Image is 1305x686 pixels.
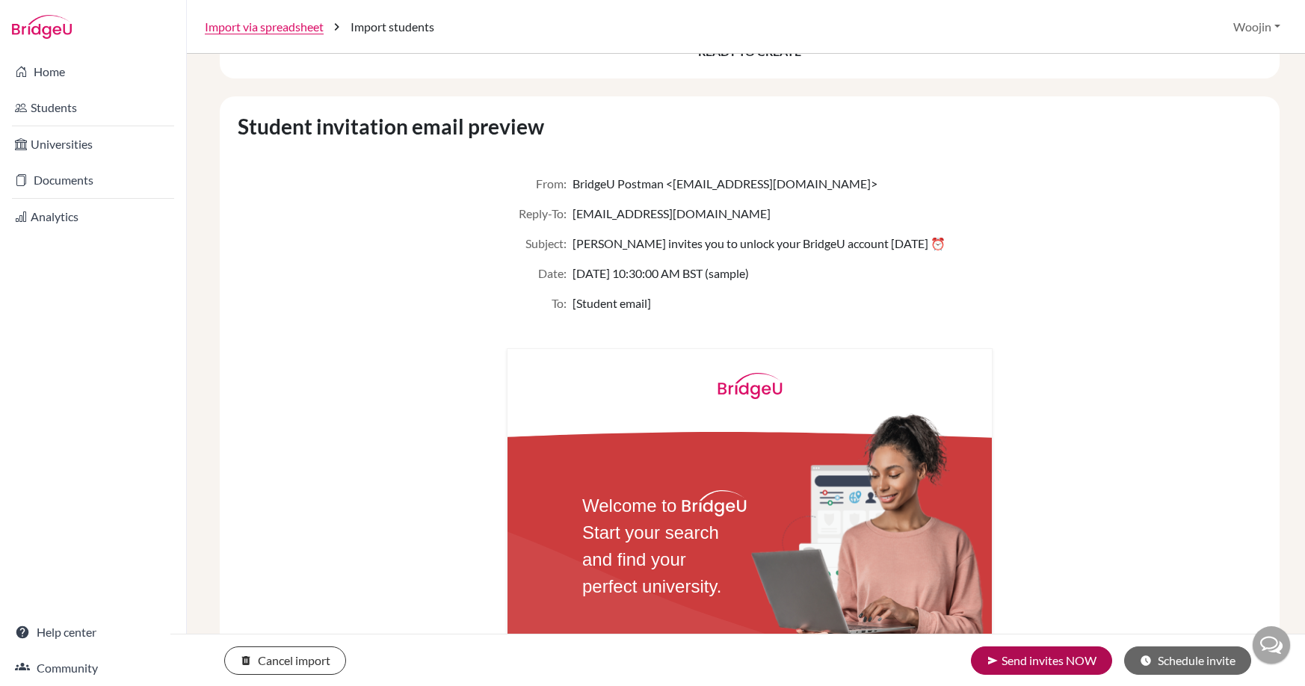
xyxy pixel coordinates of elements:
[3,653,183,683] a: Community
[507,411,992,671] img: Email red background
[582,492,742,600] h2: Welcome to Start your search and find your perfect university.
[240,655,252,667] i: delete
[3,93,183,123] a: Students
[718,373,783,399] img: BridgeU logo
[34,10,65,24] span: Help
[507,235,567,253] span: Subject:
[573,235,945,253] span: [PERSON_NAME] invites you to unlock your BridgeU account [DATE] ⏰
[731,394,992,655] img: Email subject background
[971,646,1112,675] button: Send invites NOW
[224,646,346,675] button: Cancel import
[507,205,567,223] span: Reply-To:
[507,175,567,193] span: From:
[1124,646,1251,675] button: Schedule invite
[3,129,183,159] a: Universities
[238,114,1262,140] h3: Student invitation email preview
[351,18,434,36] span: Import students
[507,294,567,312] span: To:
[573,265,749,282] span: [DATE] 10:30:00 AM BST (sample)
[1227,13,1287,41] button: Woojin
[3,617,183,647] a: Help center
[468,511,840,649] img: Email reflection background
[573,205,771,223] span: [EMAIL_ADDRESS][DOMAIN_NAME]
[682,490,747,516] img: BridgeU logo
[1140,655,1152,667] i: schedule
[987,655,999,667] i: send
[205,18,324,36] a: Import via spreadsheet
[12,15,72,39] img: Bridge-U
[573,175,877,193] span: BridgeU Postman <[EMAIL_ADDRESS][DOMAIN_NAME]>
[573,294,651,312] span: [Student email]
[3,165,183,195] a: Documents
[3,202,183,232] a: Analytics
[3,57,183,87] a: Home
[507,265,567,282] span: Date:
[330,19,345,34] i: chevron_right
